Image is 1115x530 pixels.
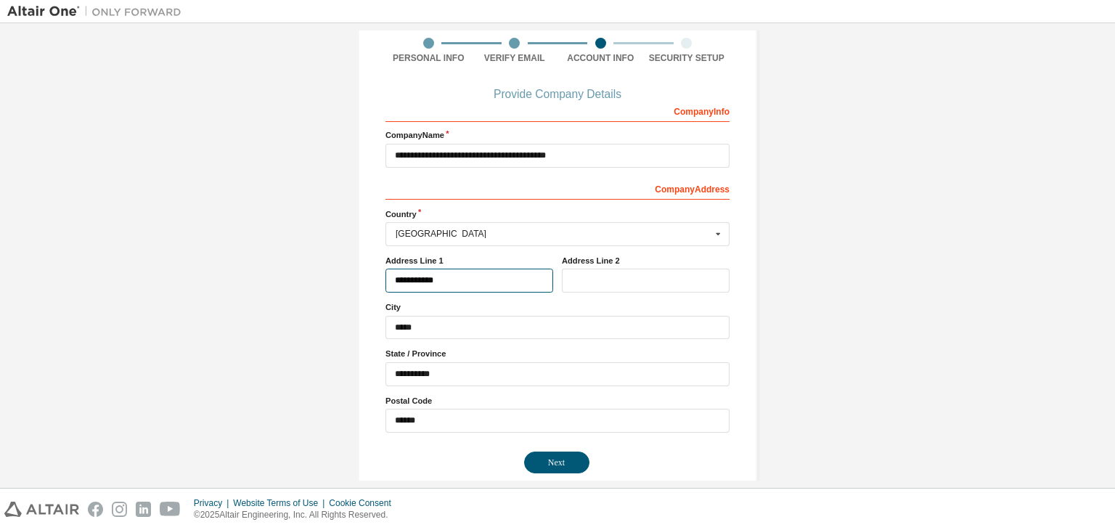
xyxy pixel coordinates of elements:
div: Privacy [194,497,233,509]
div: Company Address [385,176,730,200]
label: Address Line 2 [562,255,730,266]
div: Cookie Consent [329,497,399,509]
img: altair_logo.svg [4,502,79,517]
div: Personal Info [385,52,472,64]
p: © 2025 Altair Engineering, Inc. All Rights Reserved. [194,509,400,521]
img: youtube.svg [160,502,181,517]
img: facebook.svg [88,502,103,517]
div: Provide Company Details [385,90,730,99]
div: Website Terms of Use [233,497,329,509]
button: Next [524,452,589,473]
label: Country [385,208,730,220]
label: Postal Code [385,395,730,407]
label: City [385,301,730,313]
div: Company Info [385,99,730,122]
img: Altair One [7,4,189,19]
label: State / Province [385,348,730,359]
label: Address Line 1 [385,255,553,266]
img: instagram.svg [112,502,127,517]
div: Account Info [557,52,644,64]
label: Company Name [385,129,730,141]
div: [GEOGRAPHIC_DATA] [396,229,711,238]
img: linkedin.svg [136,502,151,517]
div: Security Setup [644,52,730,64]
div: Verify Email [472,52,558,64]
